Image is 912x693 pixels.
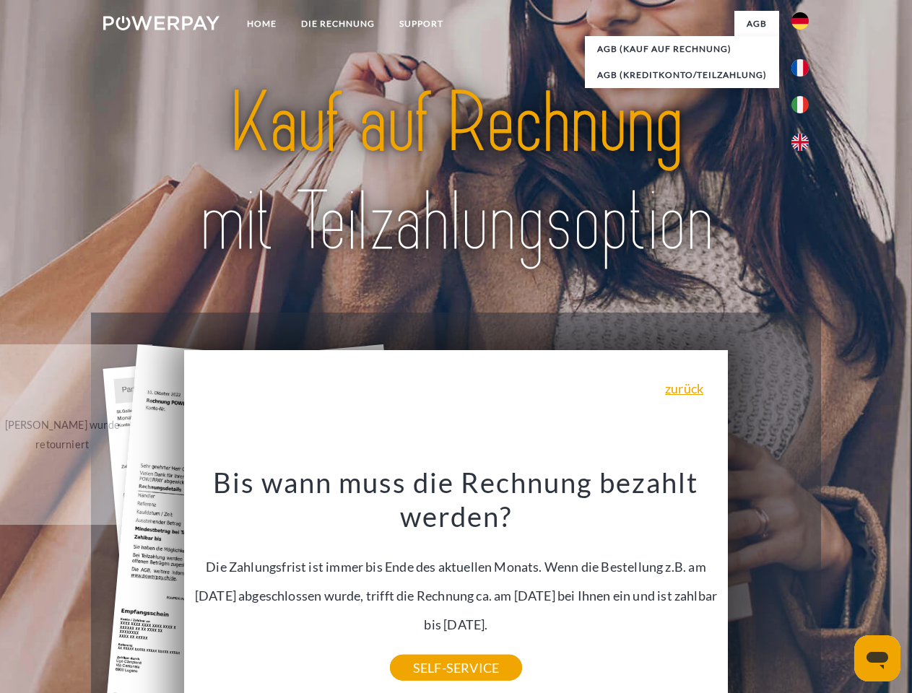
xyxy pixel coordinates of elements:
[387,11,456,37] a: SUPPORT
[791,12,809,30] img: de
[235,11,289,37] a: Home
[390,655,522,681] a: SELF-SERVICE
[289,11,387,37] a: DIE RECHNUNG
[193,465,720,534] h3: Bis wann muss die Rechnung bezahlt werden?
[854,635,900,681] iframe: Schaltfläche zum Öffnen des Messaging-Fensters
[193,465,720,668] div: Die Zahlungsfrist ist immer bis Ende des aktuellen Monats. Wenn die Bestellung z.B. am [DATE] abg...
[734,11,779,37] a: agb
[791,134,809,151] img: en
[665,382,703,395] a: zurück
[138,69,774,276] img: title-powerpay_de.svg
[103,16,220,30] img: logo-powerpay-white.svg
[585,36,779,62] a: AGB (Kauf auf Rechnung)
[791,59,809,77] img: fr
[585,62,779,88] a: AGB (Kreditkonto/Teilzahlung)
[791,96,809,113] img: it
